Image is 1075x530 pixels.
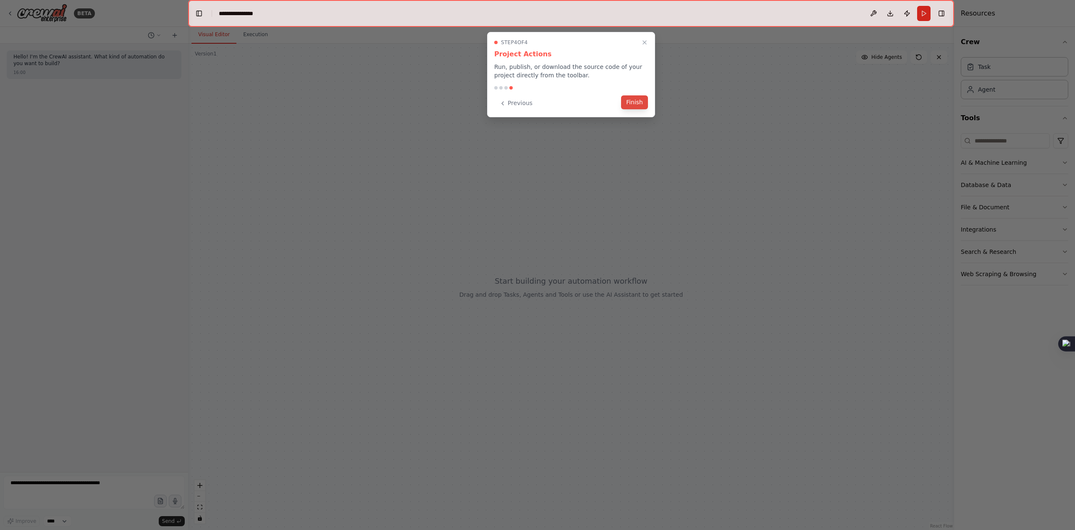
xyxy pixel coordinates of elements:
[640,37,650,47] button: Close walkthrough
[494,49,648,59] h3: Project Actions
[193,8,205,19] button: Hide left sidebar
[501,39,528,46] span: Step 4 of 4
[494,63,648,79] p: Run, publish, or download the source code of your project directly from the toolbar.
[494,96,537,110] button: Previous
[621,95,648,109] button: Finish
